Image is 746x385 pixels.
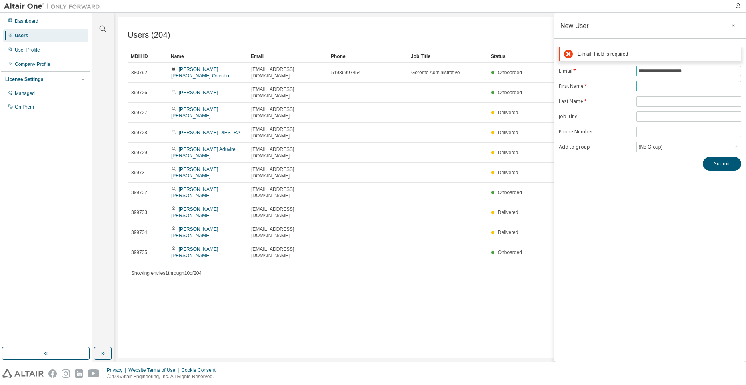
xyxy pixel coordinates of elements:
span: Users (204) [128,30,170,40]
span: 399727 [131,109,147,116]
div: Privacy [107,367,128,373]
div: (No Group) [637,143,664,151]
img: altair_logo.svg [2,369,44,378]
span: [EMAIL_ADDRESS][DOMAIN_NAME] [251,186,324,199]
a: [PERSON_NAME] [PERSON_NAME] [171,187,218,198]
a: [PERSON_NAME] [179,90,218,95]
div: Status [491,50,691,63]
span: Onboarded [498,70,522,75]
a: [PERSON_NAME] [PERSON_NAME] [171,167,218,179]
a: [PERSON_NAME] [PERSON_NAME] [171,206,218,218]
span: [EMAIL_ADDRESS][DOMAIN_NAME] [251,206,324,219]
a: [PERSON_NAME] [PERSON_NAME] Ortecho [171,67,229,79]
div: MDH ID [131,50,164,63]
span: [EMAIL_ADDRESS][DOMAIN_NAME] [251,146,324,159]
span: [EMAIL_ADDRESS][DOMAIN_NAME] [251,166,324,179]
label: Last Name [559,98,632,105]
span: 399729 [131,149,147,156]
button: Submit [703,157,741,171]
span: Delivered [498,150,518,155]
div: Job Title [411,50,484,63]
div: Phone [331,50,404,63]
div: On Prem [15,104,34,110]
span: [EMAIL_ADDRESS][DOMAIN_NAME] [251,226,324,239]
div: Website Terms of Use [128,367,181,373]
a: [PERSON_NAME] [PERSON_NAME] [171,226,218,238]
a: [PERSON_NAME] [PERSON_NAME] [171,246,218,258]
span: 399734 [131,229,147,236]
label: Job Title [559,113,632,120]
div: Dashboard [15,18,38,24]
span: 51936997454 [331,69,360,76]
label: First Name [559,83,632,89]
div: Managed [15,90,35,97]
label: Add to group [559,144,632,150]
span: [EMAIL_ADDRESS][DOMAIN_NAME] [251,66,324,79]
label: Phone Number [559,129,632,135]
span: [EMAIL_ADDRESS][DOMAIN_NAME] [251,106,324,119]
span: Onboarded [498,190,522,195]
span: [EMAIL_ADDRESS][DOMAIN_NAME] [251,246,324,259]
span: Delivered [498,130,518,135]
div: Name [171,50,244,63]
span: 380792 [131,69,147,76]
span: Delivered [498,170,518,175]
span: Onboarded [498,250,522,255]
div: Cookie Consent [181,367,220,373]
a: [PERSON_NAME] Aduvire [PERSON_NAME] [171,147,236,159]
div: License Settings [5,76,43,83]
p: © 2025 Altair Engineering, Inc. All Rights Reserved. [107,373,220,380]
span: [EMAIL_ADDRESS][DOMAIN_NAME] [251,86,324,99]
span: [EMAIL_ADDRESS][DOMAIN_NAME] [251,126,324,139]
label: E-mail [559,68,632,74]
div: New User [560,22,589,29]
img: instagram.svg [62,369,70,378]
div: Users [15,32,28,39]
div: (No Group) [637,142,741,152]
span: Showing entries 1 through 10 of 204 [131,270,202,276]
div: Company Profile [15,61,50,67]
img: youtube.svg [88,369,100,378]
span: Delivered [498,110,518,115]
span: 399731 [131,169,147,176]
span: 399726 [131,89,147,96]
span: Onboarded [498,90,522,95]
span: Delivered [498,230,518,235]
img: facebook.svg [48,369,57,378]
span: 399732 [131,189,147,196]
a: [PERSON_NAME] [PERSON_NAME] [171,107,218,119]
div: User Profile [15,47,40,53]
span: Delivered [498,210,518,215]
img: Altair One [4,2,104,10]
a: [PERSON_NAME] DIESTRA [179,130,240,135]
span: 399733 [131,209,147,216]
span: 399728 [131,129,147,136]
span: Gerente Administrativo [411,69,460,76]
img: linkedin.svg [75,369,83,378]
div: E-mail: Field is required [578,51,738,57]
span: 399735 [131,249,147,256]
div: Email [251,50,324,63]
